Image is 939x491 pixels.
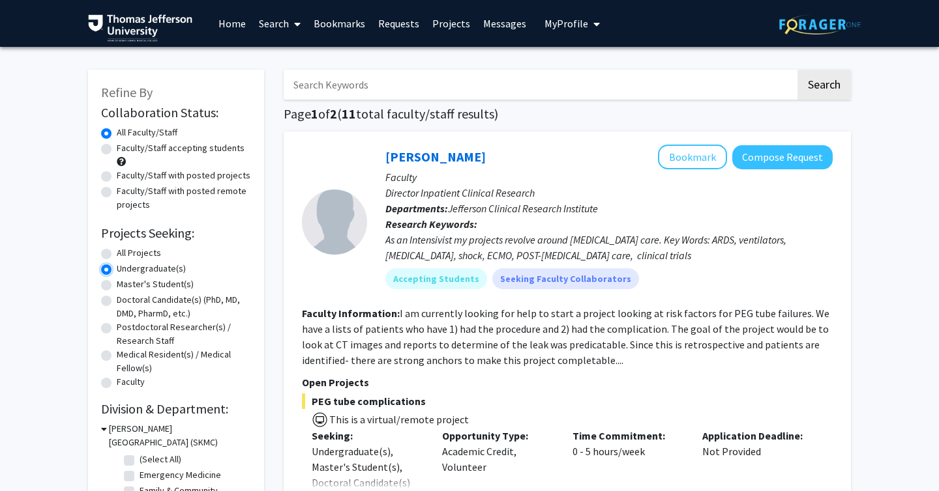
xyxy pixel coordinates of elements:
[88,14,192,42] img: Thomas Jefferson University Logo
[385,268,487,289] mat-chip: Accepting Students
[342,105,356,122] span: 11
[442,428,553,443] p: Opportunity Type:
[252,1,307,46] a: Search
[117,277,194,291] label: Master's Student(s)
[385,217,477,231] b: Research Keywords:
[702,428,813,443] p: Application Deadline:
[385,185,833,201] p: Director Inpatient Clinical Research
[101,84,153,100] span: Refine By
[117,293,251,320] label: Doctoral Candidate(s) (PhD, MD, DMD, PharmD, etc.)
[101,225,251,241] h2: Projects Seeking:
[101,105,251,120] h2: Collaboration Status:
[117,169,250,182] label: Faculty/Staff with posted projects
[477,1,533,46] a: Messages
[779,14,861,35] img: ForagerOne Logo
[732,145,833,169] button: Compose Request to Michael Baram
[311,105,318,122] span: 1
[658,145,727,169] button: Add Michael Baram to Bookmarks
[448,202,598,215] span: Jefferson Clinical Research Institute
[140,453,181,466] label: (Select All)
[385,169,833,185] p: Faculty
[10,432,55,481] iframe: Chat
[117,126,177,139] label: All Faculty/Staff
[797,70,851,100] button: Search
[117,262,186,275] label: Undergraduate(s)
[117,184,251,212] label: Faculty/Staff with posted remote projects
[109,422,251,449] h3: [PERSON_NAME][GEOGRAPHIC_DATA] (SKMC)
[117,348,251,375] label: Medical Resident(s) / Medical Fellow(s)
[117,141,245,155] label: Faculty/Staff accepting students
[385,148,486,165] a: [PERSON_NAME]
[302,393,833,409] span: PEG tube complications
[328,413,469,426] span: This is a virtual/remote project
[372,1,426,46] a: Requests
[385,232,833,263] div: As an Intensivist my projects revolve around [MEDICAL_DATA] care. Key Words: ARDS, ventilators, [...
[117,246,161,260] label: All Projects
[212,1,252,46] a: Home
[307,1,372,46] a: Bookmarks
[101,401,251,417] h2: Division & Department:
[492,268,639,289] mat-chip: Seeking Faculty Collaborators
[302,307,829,367] fg-read-more: I am currently looking for help to start a project looking at risk factors for PEG tube failures....
[284,70,796,100] input: Search Keywords
[312,428,423,443] p: Seeking:
[544,17,588,30] span: My Profile
[284,106,851,122] h1: Page of ( total faculty/staff results)
[330,105,337,122] span: 2
[385,202,448,215] b: Departments:
[573,428,683,443] p: Time Commitment:
[426,1,477,46] a: Projects
[302,307,400,320] b: Faculty Information:
[302,374,833,390] p: Open Projects
[117,375,145,389] label: Faculty
[140,468,221,482] label: Emergency Medicine
[117,320,251,348] label: Postdoctoral Researcher(s) / Research Staff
